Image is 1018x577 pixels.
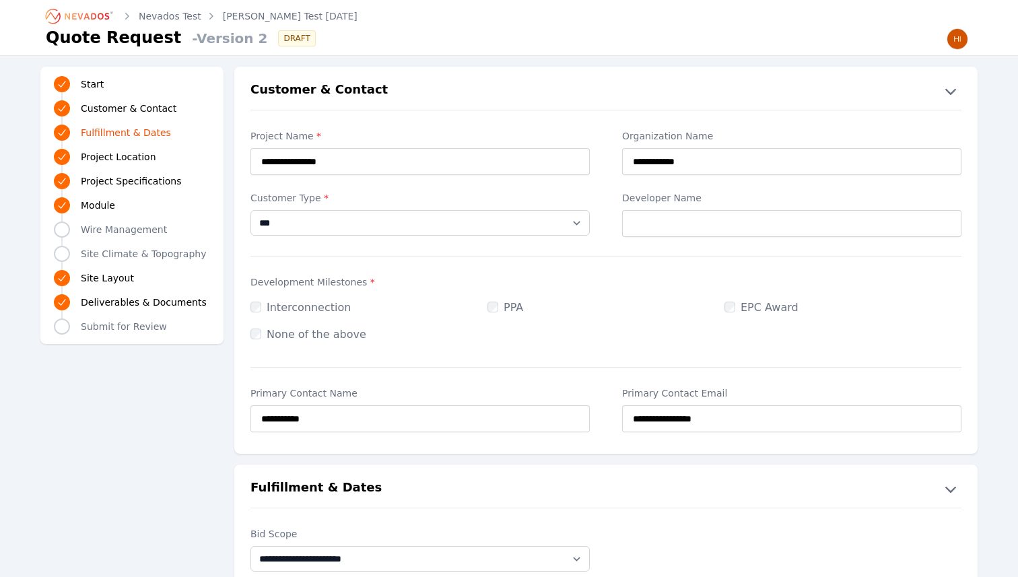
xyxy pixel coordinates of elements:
a: [PERSON_NAME] Test [DATE] [223,9,358,23]
span: Start [81,77,104,91]
span: Fulfillment & Dates [81,126,171,139]
input: PPA [487,302,498,312]
button: Customer & Contact [234,80,978,102]
label: Bid Scope [250,527,590,541]
nav: Breadcrumb [46,5,358,27]
label: None of the above [250,328,366,341]
span: Module [81,199,115,212]
input: Interconnection [250,302,261,312]
label: Interconnection [250,301,351,314]
label: EPC Award [724,301,799,314]
span: Site Layout [81,271,134,285]
a: Nevados Test [139,9,201,23]
h2: Customer & Contact [250,80,388,102]
label: Primary Contact Email [622,386,961,400]
span: - Version 2 [186,29,267,48]
span: Deliverables & Documents [81,296,207,309]
span: Submit for Review [81,320,167,333]
label: Project Name [250,129,590,143]
span: Project Location [81,150,156,164]
label: Development Milestones [250,275,961,289]
h2: Fulfillment & Dates [250,478,382,500]
nav: Progress [54,75,210,336]
img: hi@mosattler.com [947,28,968,50]
button: Fulfillment & Dates [234,478,978,500]
h1: Quote Request [46,27,181,48]
input: None of the above [250,329,261,339]
span: Project Specifications [81,174,182,188]
label: PPA [487,301,523,314]
label: Customer Type [250,191,590,205]
label: Primary Contact Name [250,386,590,400]
div: DRAFT [278,30,315,46]
label: Organization Name [622,129,961,143]
label: Developer Name [622,191,961,205]
span: Wire Management [81,223,167,236]
span: Site Climate & Topography [81,247,206,261]
span: Customer & Contact [81,102,176,115]
input: EPC Award [724,302,735,312]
